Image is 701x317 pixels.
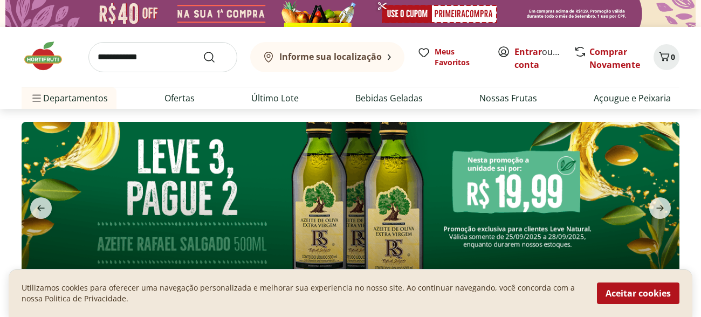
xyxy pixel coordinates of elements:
[251,92,299,105] a: Último Lote
[514,45,562,71] span: ou
[355,92,423,105] a: Bebidas Geladas
[641,197,679,219] button: next
[589,46,640,71] a: Comprar Novamente
[250,42,404,72] button: Informe sua localização
[514,46,542,58] a: Entrar
[671,52,675,62] span: 0
[654,44,679,70] button: Carrinho
[22,122,679,281] img: aziete
[88,42,237,72] input: search
[22,40,75,72] img: Hortifruti
[22,197,60,219] button: previous
[417,46,484,68] a: Meus Favoritos
[30,85,108,111] span: Departamentos
[164,92,195,105] a: Ofertas
[479,92,537,105] a: Nossas Frutas
[279,51,382,63] b: Informe sua localização
[594,92,671,105] a: Açougue e Peixaria
[22,282,584,304] p: Utilizamos cookies para oferecer uma navegação personalizada e melhorar sua experiencia no nosso ...
[435,46,484,68] span: Meus Favoritos
[514,46,574,71] a: Criar conta
[203,51,229,64] button: Submit Search
[30,85,43,111] button: Menu
[597,282,679,304] button: Aceitar cookies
